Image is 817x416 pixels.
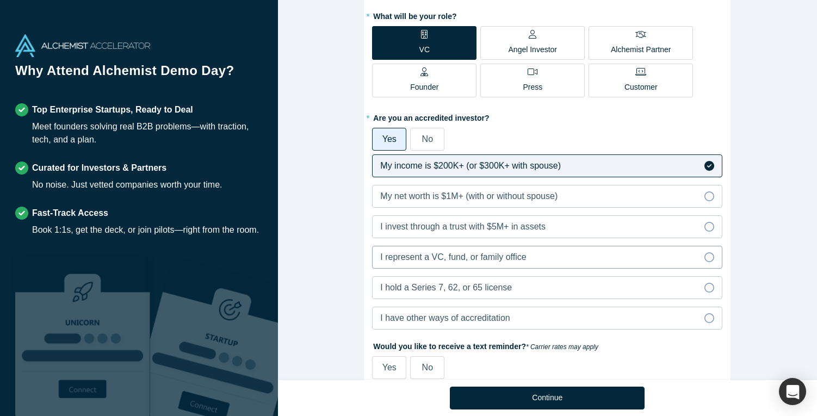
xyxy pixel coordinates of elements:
span: My net worth is $1M+ (with or without spouse) [380,191,558,201]
div: Meet founders solving real B2B problems—with traction, tech, and a plan. [32,120,263,146]
span: I invest through a trust with $5M+ in assets [380,222,546,231]
span: I have other ways of accreditation [380,313,510,322]
p: Alchemist Partner [611,44,671,55]
span: I hold a Series 7, 62, or 65 license [380,283,512,292]
strong: Curated for Investors & Partners [32,163,166,172]
span: Yes [382,134,397,144]
label: What will be your role? [372,7,722,22]
span: My income is $200K+ (or $300K+ with spouse) [380,161,561,170]
p: Customer [624,82,658,93]
span: No [422,363,433,372]
label: Would you like to receive a text reminder? [372,337,722,352]
span: I represent a VC, fund, or family office [380,252,526,262]
strong: Fast-Track Access [32,208,108,218]
p: VC [419,44,430,55]
p: Angel Investor [509,44,558,55]
em: * Carrier rates may apply [526,343,598,351]
label: Are you an accredited investor? [372,109,722,124]
p: Press [523,82,542,93]
img: Alchemist Accelerator Logo [15,34,150,57]
strong: Top Enterprise Startups, Ready to Deal [32,105,193,114]
div: No noise. Just vetted companies worth your time. [32,178,222,191]
img: Prism AI [150,256,285,416]
span: No [422,134,433,144]
span: Yes [382,363,397,372]
img: Robust Technologies [15,256,150,416]
p: Founder [410,82,438,93]
button: Continue [450,387,645,409]
h1: Why Attend Alchemist Demo Day? [15,61,263,88]
div: Book 1:1s, get the deck, or join pilots—right from the room. [32,223,259,237]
